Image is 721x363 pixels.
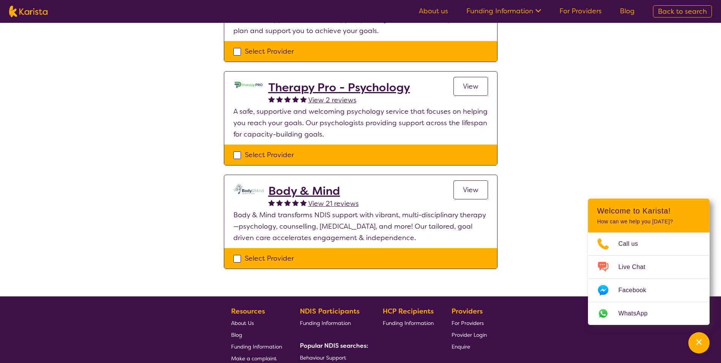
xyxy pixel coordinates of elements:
[231,317,282,329] a: About Us
[231,343,282,350] span: Funding Information
[453,77,488,96] a: View
[559,6,602,16] a: For Providers
[300,307,360,316] b: NDIS Participants
[231,331,242,338] span: Blog
[276,96,283,102] img: fullstar
[231,329,282,341] a: Blog
[588,302,710,325] a: Web link opens in a new tab.
[618,308,657,319] span: WhatsApp
[292,199,299,206] img: fullstar
[300,96,307,102] img: fullstar
[233,209,488,244] p: Body & Mind transforms NDIS support with vibrant, multi-disciplinary therapy—psychology, counsell...
[452,329,487,341] a: Provider Login
[453,180,488,199] a: View
[231,307,265,316] b: Resources
[300,354,346,361] span: Behaviour Support
[452,341,487,352] a: Enquire
[308,199,359,208] span: View 21 reviews
[597,218,700,225] p: How can we help you [DATE]?
[452,320,484,326] span: For Providers
[620,6,635,16] a: Blog
[300,320,351,326] span: Funding Information
[268,199,275,206] img: fullstar
[308,96,357,105] span: View 2 reviews
[597,206,700,215] h2: Welcome to Karista!
[463,185,479,194] span: View
[452,343,470,350] span: Enquire
[588,199,710,325] div: Channel Menu
[233,184,264,194] img: qmpolprhjdhzpcuekzqg.svg
[463,82,479,91] span: View
[308,94,357,106] a: View 2 reviews
[231,355,277,362] span: Make a complaint
[383,320,434,326] span: Funding Information
[383,317,434,329] a: Funding Information
[300,199,307,206] img: fullstar
[9,6,48,17] img: Karista logo
[653,5,712,18] a: Back to search
[383,307,434,316] b: HCP Recipients
[452,331,487,338] span: Provider Login
[588,232,710,325] ul: Choose channel
[292,96,299,102] img: fullstar
[231,320,254,326] span: About Us
[268,81,410,94] a: Therapy Pro - Psychology
[231,341,282,352] a: Funding Information
[233,106,488,140] p: A safe, supportive and welcoming psychology service that focuses on helping you reach your goals....
[618,238,647,250] span: Call us
[300,317,365,329] a: Funding Information
[688,332,710,353] button: Channel Menu
[618,261,654,273] span: Live Chat
[308,198,359,209] a: View 21 reviews
[268,184,359,198] a: Body & Mind
[452,317,487,329] a: For Providers
[466,6,541,16] a: Funding Information
[233,81,264,89] img: dzo1joyl8vpkomu9m2qk.jpg
[300,342,368,350] b: Popular NDIS searches:
[284,199,291,206] img: fullstar
[276,199,283,206] img: fullstar
[419,6,448,16] a: About us
[268,96,275,102] img: fullstar
[284,96,291,102] img: fullstar
[452,307,483,316] b: Providers
[658,7,707,16] span: Back to search
[618,285,655,296] span: Facebook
